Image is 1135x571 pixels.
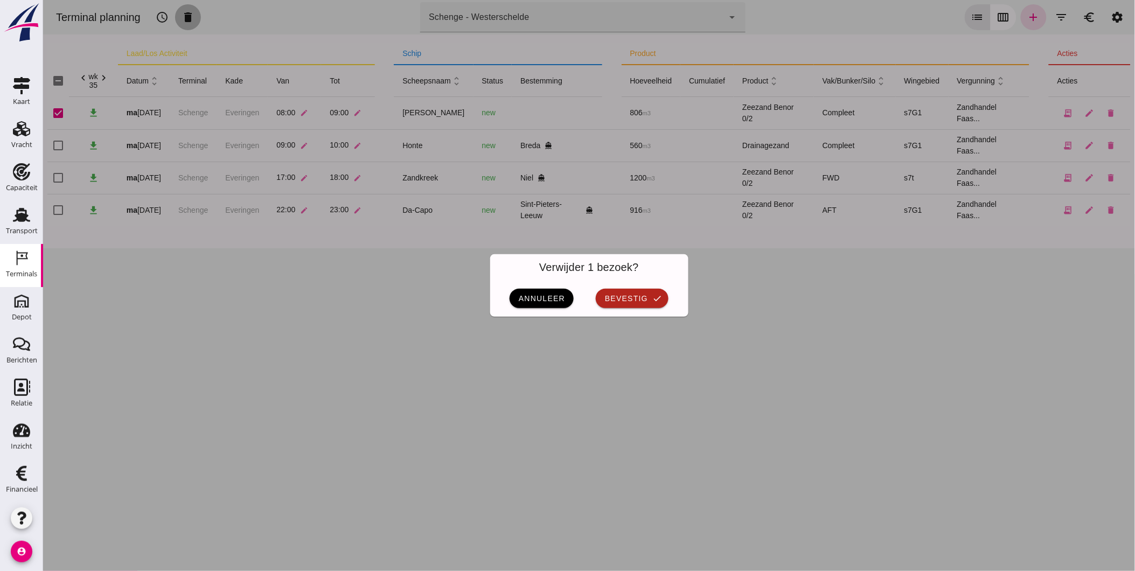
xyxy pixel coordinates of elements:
div: Berichten [6,357,37,364]
div: Kaart [13,98,30,105]
div: Financieel [6,486,38,493]
div: Relatie [11,400,32,407]
div: Depot [12,314,32,321]
i: account_circle [11,541,32,562]
div: Vracht [11,141,32,148]
div: Terminals [6,270,37,277]
img: logo-small.a267ee39.svg [2,3,41,43]
div: Capaciteit [6,184,38,191]
div: Transport [6,227,38,234]
div: Inzicht [11,443,32,450]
